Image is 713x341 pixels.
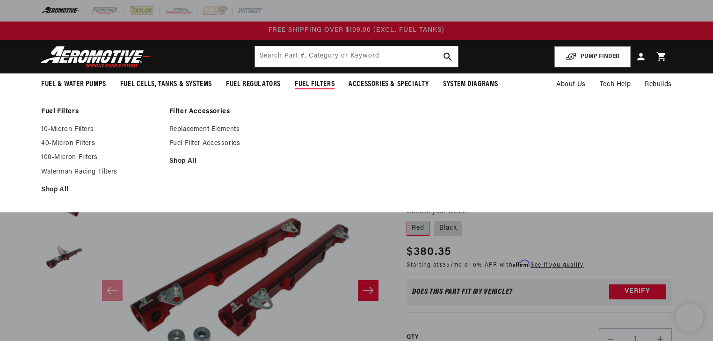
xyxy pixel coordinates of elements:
button: PUMP FINDER [554,46,631,67]
button: Load image 3 in gallery view [41,233,88,280]
span: Fuel & Water Pumps [41,80,106,89]
summary: Fuel Cells, Tanks & Systems [113,73,219,95]
a: Fuel Filters [41,108,160,116]
a: Shop All [41,186,160,194]
a: 10-Micron Filters [41,125,160,134]
label: Red [407,221,429,236]
a: About Us [549,73,593,96]
a: Replacement Elements [169,125,288,134]
button: Slide right [358,280,378,301]
button: search button [437,46,458,67]
span: Fuel Cells, Tanks & Systems [120,80,212,89]
input: Search by Part Number, Category or Keyword [255,46,458,67]
span: $380.35 [407,244,451,261]
a: Waterman Racing Filters [41,168,160,176]
a: Fuel Filter Accessories [169,139,288,148]
summary: System Diagrams [436,73,505,95]
summary: Rebuilds [638,73,679,96]
summary: Fuel Filters [288,73,342,95]
span: FREE SHIPPING OVER $109.00 (EXCL. FUEL TANKS) [269,27,444,34]
span: $35 [439,262,451,268]
img: Aeromotive [38,46,155,68]
label: Black [434,221,462,236]
span: Fuel Regulators [226,80,281,89]
a: Shop All [169,157,288,166]
span: Affirm [513,260,529,267]
button: Slide left [102,280,123,301]
span: Fuel Filters [295,80,335,89]
summary: Tech Help [593,73,638,96]
span: System Diagrams [443,80,498,89]
a: 40-Micron Filters [41,139,160,148]
p: Starting at /mo or 0% APR with . [407,261,583,269]
summary: Fuel & Water Pumps [34,73,113,95]
button: Verify [609,284,666,299]
summary: Fuel Regulators [219,73,288,95]
a: Filter Accessories [169,108,288,116]
span: Rebuilds [645,80,672,90]
span: Accessories & Specialty [349,80,429,89]
div: Does This part fit My vehicle? [412,288,513,296]
a: See if you qualify - Learn more about Affirm Financing (opens in modal) [531,262,583,268]
span: Tech Help [600,80,631,90]
span: About Us [556,81,586,88]
a: 100-Micron Filters [41,153,160,162]
summary: Accessories & Specialty [342,73,436,95]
